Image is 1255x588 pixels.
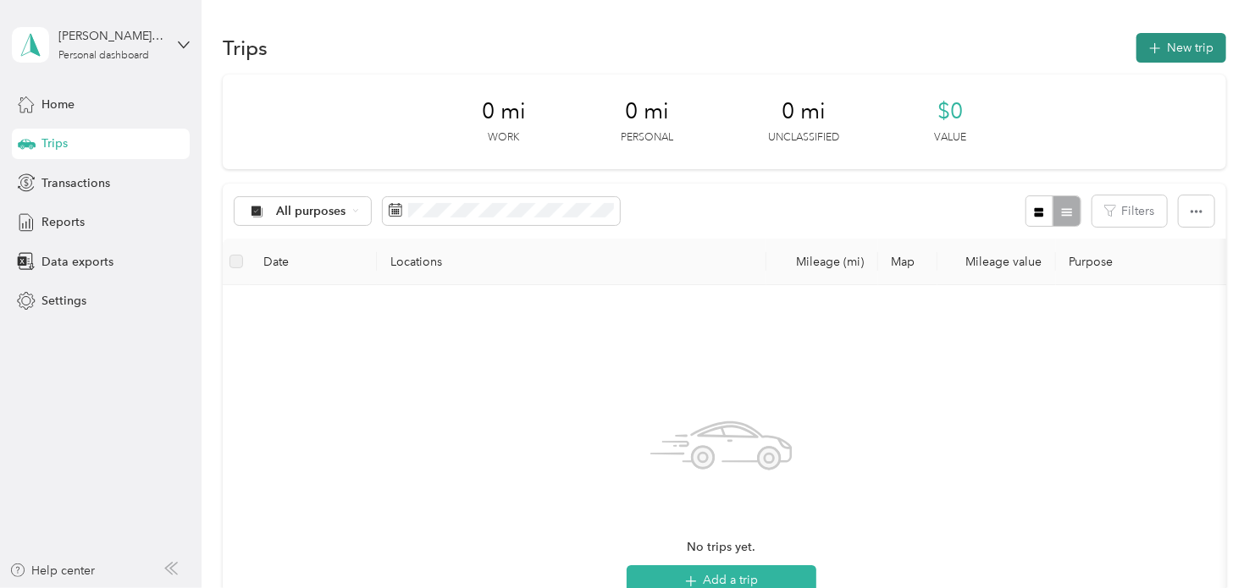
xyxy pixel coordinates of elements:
span: Data exports [41,253,113,271]
th: Mileage value [937,239,1056,285]
span: Trips [41,135,68,152]
span: Settings [41,292,86,310]
button: Help center [9,562,96,580]
p: Unclassified [768,130,839,146]
th: Mileage (mi) [766,239,878,285]
span: Reports [41,213,85,231]
span: 0 mi [482,98,526,125]
button: New trip [1136,33,1226,63]
p: Personal [621,130,673,146]
div: Personal dashboard [58,51,149,61]
iframe: Everlance-gr Chat Button Frame [1160,493,1255,588]
th: Date [250,239,377,285]
span: Transactions [41,174,110,192]
span: No trips yet. [687,538,755,557]
h1: Trips [223,39,268,57]
th: Map [878,239,937,285]
button: Filters [1092,195,1167,227]
span: $0 [937,98,963,125]
span: 0 mi [625,98,669,125]
th: Locations [377,239,766,285]
span: All purposes [276,206,346,217]
div: [PERSON_NAME][EMAIL_ADDRESS][DOMAIN_NAME] [58,27,164,45]
p: Value [934,130,966,146]
span: Home [41,96,75,113]
span: 0 mi [782,98,826,125]
p: Work [489,130,520,146]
